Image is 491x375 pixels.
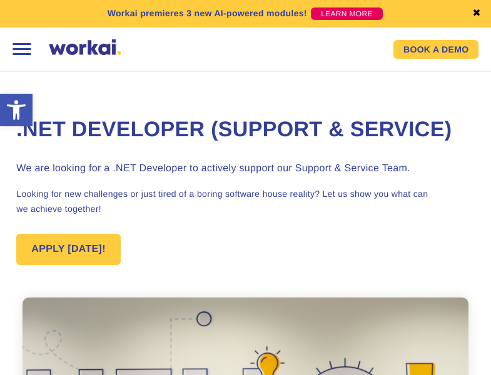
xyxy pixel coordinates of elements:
[16,186,474,216] p: Looking for new challenges or just tired of a boring software house reality? Let us show you what...
[393,40,478,59] a: BOOK A DEMO
[16,116,474,144] h1: .NET Developer (Support & Service)
[16,161,474,176] h3: We are looking for a .NET Developer to actively support our Support & Service Team.
[311,7,383,20] a: LEARN MORE
[472,9,481,19] a: ✖
[108,7,307,20] p: Workai premieres 3 new AI-powered modules!
[16,234,121,265] a: APPLY [DATE]!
